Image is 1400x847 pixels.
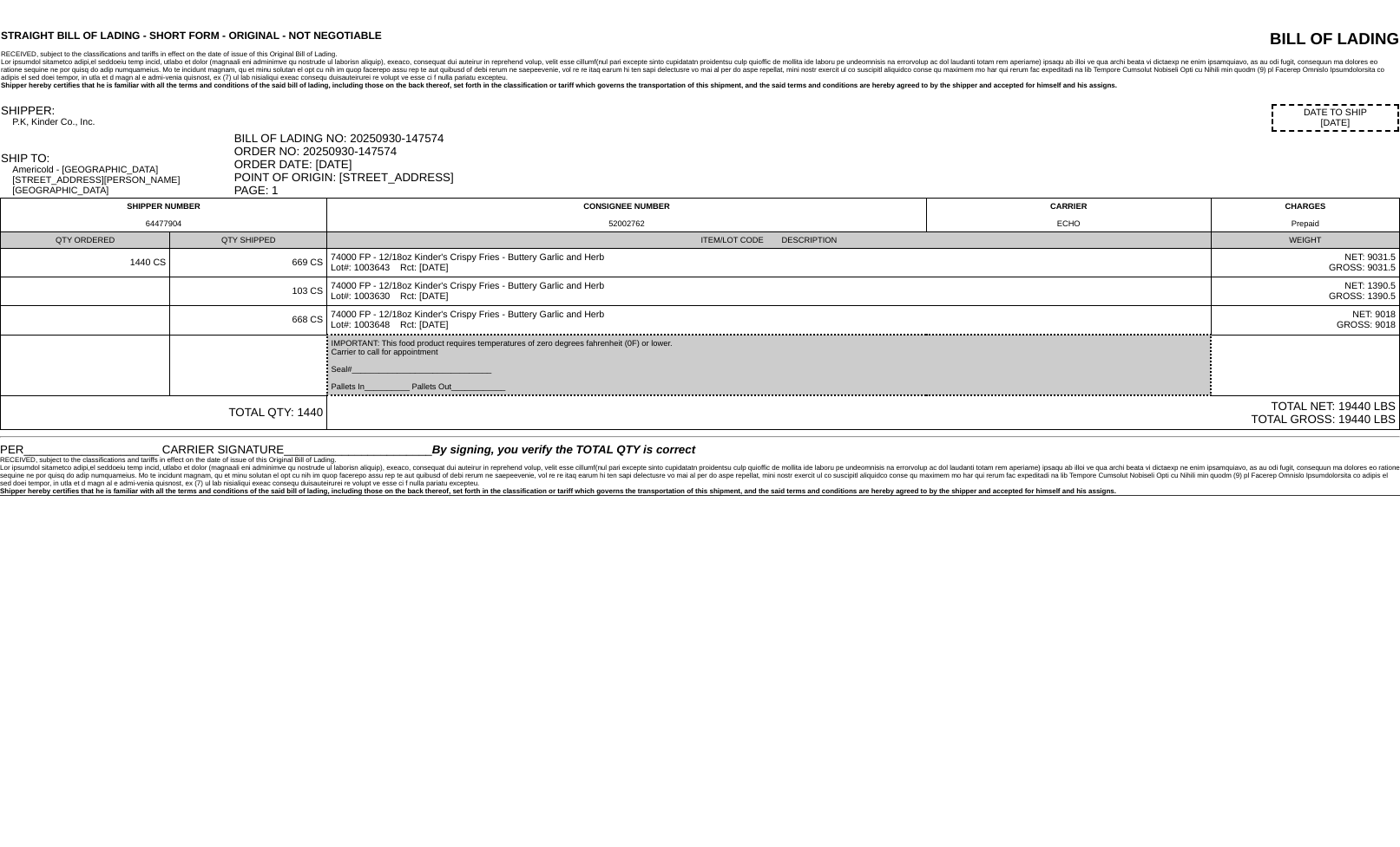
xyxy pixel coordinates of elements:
td: ITEM/LOT CODE DESCRIPTION [327,232,1212,249]
td: QTY ORDERED [1,232,170,249]
td: NET: 9018 GROSS: 9018 [1211,306,1399,336]
td: 74000 FP - 12/18oz Kinder's Crispy Fries - Buttery Garlic and Herb Lot#: 1003630 Rct: [DATE] [327,277,1212,306]
td: 103 CS [170,277,327,306]
div: BILL OF LADING NO: 20250930-147574 ORDER NO: 20250930-147574 ORDER DATE: [DATE] POINT OF ORIGIN: ... [234,132,1399,197]
td: 74000 FP - 12/18oz Kinder's Crispy Fries - Buttery Garlic and Herb Lot#: 1003648 Rct: [DATE] [327,306,1212,336]
div: P.K, Kinder Co., Inc. [12,117,232,127]
span: By signing, you verify the TOTAL QTY is correct [432,443,695,456]
td: NET: 1390.5 GROSS: 1390.5 [1211,277,1399,306]
td: WEIGHT [1211,232,1399,249]
div: Shipper hereby certifies that he is familiar with all the terms and conditions of the said bill o... [1,81,1399,89]
td: 669 CS [170,249,327,277]
td: CARRIER [926,199,1211,232]
div: DATE TO SHIP [DATE] [1272,104,1399,132]
td: 74000 FP - 12/18oz Kinder's Crispy Fries - Buttery Garlic and Herb Lot#: 1003643 Rct: [DATE] [327,249,1212,277]
td: IMPORTANT: This food product requires temperatures of zero degrees fahrenheit (0F) or lower. Carr... [327,335,1212,395]
td: TOTAL NET: 19440 LBS TOTAL GROSS: 19440 LBS [327,395,1400,430]
td: 668 CS [170,306,327,336]
td: CONSIGNEE NUMBER [327,199,927,232]
td: QTY SHIPPED [170,232,327,249]
div: 52002762 [331,219,923,228]
div: SHIP TO: [1,152,233,165]
td: SHIPPER NUMBER [1,199,327,232]
div: Americold - [GEOGRAPHIC_DATA] [STREET_ADDRESS][PERSON_NAME] [GEOGRAPHIC_DATA] [12,165,232,196]
td: TOTAL QTY: 1440 [1,395,327,430]
div: Prepaid [1215,219,1396,228]
td: NET: 9031.5 GROSS: 9031.5 [1211,249,1399,277]
td: CHARGES [1211,199,1399,232]
td: 1440 CS [1,249,170,277]
div: BILL OF LADING [1026,29,1399,49]
div: ECHO [930,219,1207,228]
div: SHIPPER: [1,104,233,117]
div: 64477904 [4,219,323,228]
